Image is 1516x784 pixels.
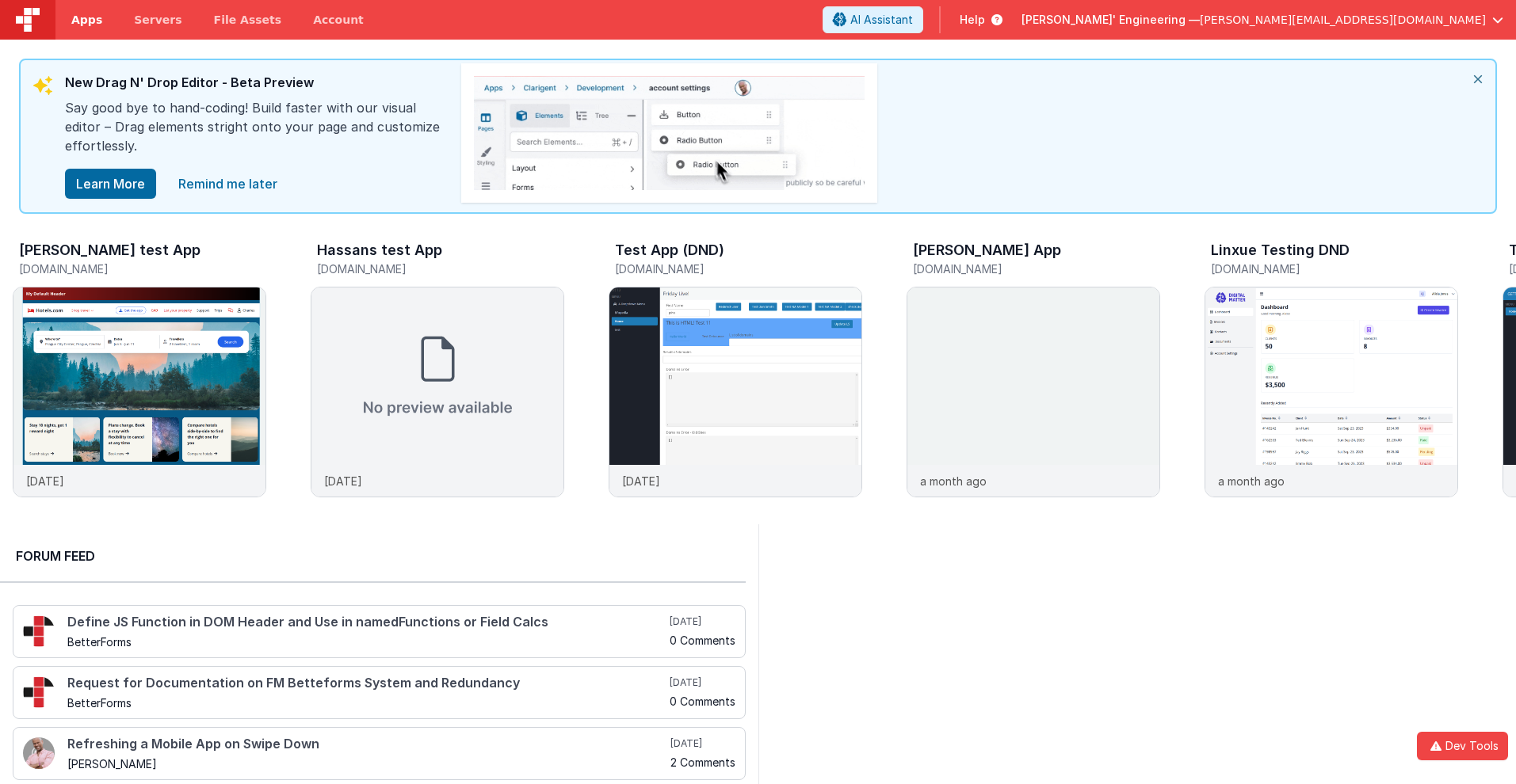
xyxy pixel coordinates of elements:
[823,6,923,33] button: AI Assistant
[134,12,181,28] span: Servers
[913,263,1160,275] h5: [DOMAIN_NAME]
[317,263,564,275] h5: [DOMAIN_NAME]
[1417,732,1508,760] button: Dev Tools
[670,737,735,750] h5: [DATE]
[13,605,746,658] a: Define JS Function in DOM Header and Use in namedFunctions or Field Calcs BetterForms [DATE] 0 Co...
[65,98,445,168] div: Say good bye to hand-coding! Build faster with our visual editor – Drag elements stright onto you...
[214,12,282,28] span: File Assets
[920,473,987,489] p: a month ago
[13,666,746,719] a: Request for Documentation on FM Betteforms System and Redundancy BetterForms [DATE] 0 Comments
[16,546,730,565] h2: Forum Feed
[1461,60,1495,98] i: close
[1021,12,1503,28] button: [PERSON_NAME]' Engineering — [PERSON_NAME][EMAIL_ADDRESS][DOMAIN_NAME]
[19,263,266,275] h5: [DOMAIN_NAME]
[1211,263,1458,275] h5: [DOMAIN_NAME]
[169,168,287,200] a: close
[13,727,746,780] a: Refreshing a Mobile App on Swipe Down [PERSON_NAME] [DATE] 2 Comments
[67,697,666,709] h5: BetterForms
[67,615,666,630] h4: Define JS Function in DOM Header and Use in namedFunctions or Field Calcs
[67,758,667,770] h5: [PERSON_NAME]
[324,473,362,489] p: [DATE]
[1021,12,1200,28] span: [PERSON_NAME]' Engineering —
[67,737,667,752] h4: Refreshing a Mobile App on Swipe Down
[670,756,735,768] h5: 2 Comments
[67,676,666,691] h4: Request for Documentation on FM Betteforms System and Redundancy
[1218,473,1285,489] p: a month ago
[65,169,156,199] button: Learn More
[23,615,55,647] img: 295_2.png
[67,636,666,648] h5: BetterForms
[615,242,724,258] h3: Test App (DND)
[960,12,985,28] span: Help
[19,242,200,258] h3: [PERSON_NAME] test App
[23,737,55,769] img: 411_2.png
[23,676,55,708] img: 295_2.png
[670,634,735,646] h5: 0 Comments
[670,695,735,707] h5: 0 Comments
[670,615,735,628] h5: [DATE]
[1200,12,1486,28] span: [PERSON_NAME][EMAIL_ADDRESS][DOMAIN_NAME]
[615,263,862,275] h5: [DOMAIN_NAME]
[622,473,660,489] p: [DATE]
[65,73,445,98] div: New Drag N' Drop Editor - Beta Preview
[1211,242,1350,258] h3: Linxue Testing DND
[913,242,1061,258] h3: [PERSON_NAME] App
[670,676,735,689] h5: [DATE]
[317,242,442,258] h3: Hassans test App
[71,12,102,28] span: Apps
[850,12,913,28] span: AI Assistant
